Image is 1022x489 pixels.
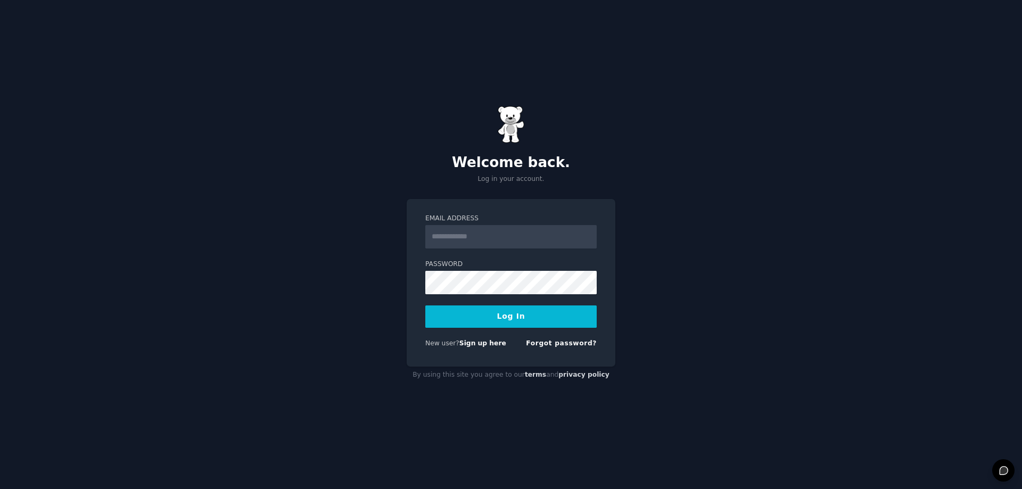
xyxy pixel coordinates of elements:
h2: Welcome back. [407,154,615,171]
button: Log In [425,305,597,328]
img: Gummy Bear [498,106,524,143]
a: privacy policy [558,371,609,378]
span: New user? [425,339,459,347]
p: Log in your account. [407,175,615,184]
label: Password [425,260,597,269]
a: Sign up here [459,339,506,347]
a: Forgot password? [526,339,597,347]
a: terms [525,371,546,378]
div: By using this site you agree to our and [407,367,615,384]
label: Email Address [425,214,597,223]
